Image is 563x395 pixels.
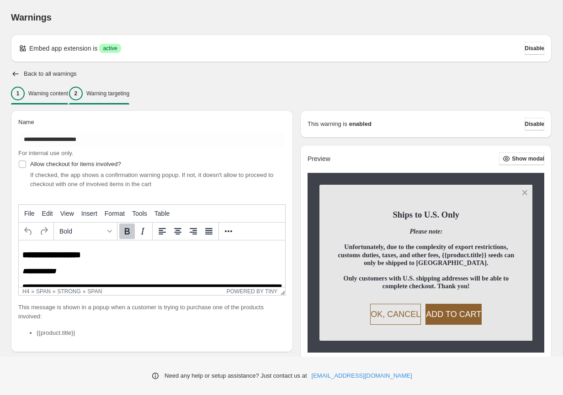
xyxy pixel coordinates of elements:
span: Disable [525,120,544,128]
button: Disable [525,118,544,130]
span: Edit [42,210,53,217]
button: 2Warning targeting [69,84,129,103]
button: Disable [525,42,544,55]
button: Show modal [499,152,544,165]
button: More... [221,223,236,239]
div: h4 [22,288,29,295]
span: Allow checkout for items involved? [30,161,121,167]
span: Insert [81,210,97,217]
span: Ships to U.S. Only [393,210,459,219]
div: Resize [277,287,285,295]
span: Disable [525,45,544,52]
h2: Preview [308,155,330,163]
div: span [36,288,51,295]
button: Redo [36,223,52,239]
li: {{product.title}} [37,328,286,338]
p: Warning targeting [86,90,129,97]
button: Formats [56,223,115,239]
button: Align left [154,223,170,239]
span: View [60,210,74,217]
span: Bold [59,228,104,235]
p: Warning content [28,90,68,97]
span: Warnings [11,12,52,22]
strong: enabled [349,120,372,129]
div: strong [58,288,81,295]
em: Please note [409,228,440,235]
span: active [103,45,117,52]
button: OK, CANCEL [370,304,421,325]
strong: Unfortunately, due to the complexity of export restrictions, customs duties, taxes, and other fee... [338,243,514,266]
button: Align center [170,223,186,239]
div: 2 [69,87,83,100]
body: Rich Text Area. Press ALT-0 for help. [4,10,263,73]
span: File [24,210,35,217]
p: Embed app extension is [29,44,97,53]
p: This message is shown in a popup when a customer is trying to purchase one of the products involved: [18,303,286,321]
h2: Back to all warnings [24,70,77,78]
button: Undo [21,223,36,239]
button: Align right [186,223,201,239]
span: Table [154,210,170,217]
span: Format [105,210,125,217]
div: » [31,288,34,295]
span: Show modal [512,155,544,162]
a: Powered by Tiny [227,288,278,295]
div: » [53,288,56,295]
span: Only customers with U.S. shipping addresses will be able to complete checkout. Thank you! [344,275,509,290]
button: Italic [135,223,150,239]
button: 1Warning content [11,84,68,103]
iframe: Rich Text Area [19,240,285,287]
span: For internal use only. [18,150,73,156]
a: [EMAIL_ADDRESS][DOMAIN_NAME] [312,371,412,380]
button: Bold [119,223,135,239]
button: ADD TO CART [425,304,482,325]
div: span [88,288,102,295]
span: If checked, the app shows a confirmation warning popup. If not, it doesn't allow to proceed to ch... [30,172,273,187]
span: Tools [132,210,147,217]
span: Name [18,119,34,125]
p: This warning is [308,120,347,129]
button: Justify [201,223,217,239]
div: 1 [11,87,25,100]
div: » [83,288,86,295]
em: : [440,228,442,235]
